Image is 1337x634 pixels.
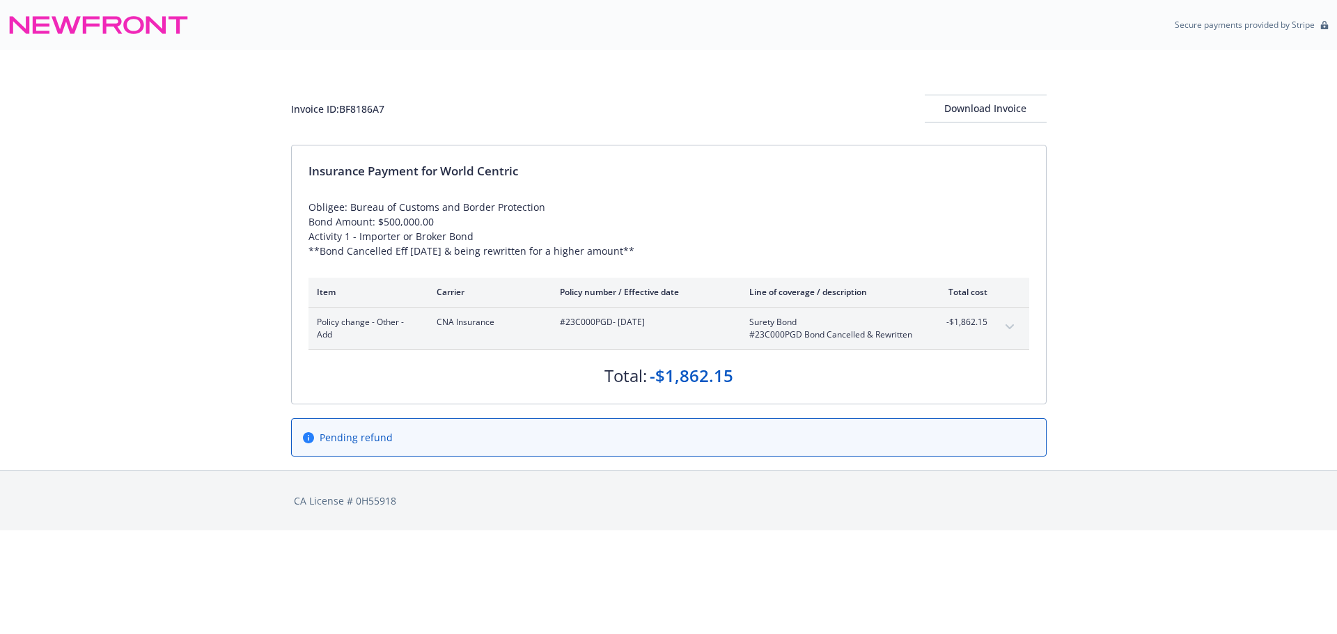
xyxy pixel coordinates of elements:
span: #23C000PGD Bond Cancelled & Rewritten [749,328,913,341]
span: Surety Bond#23C000PGD Bond Cancelled & Rewritten [749,316,913,341]
div: Total cost [935,286,987,298]
div: Line of coverage / description [749,286,913,298]
span: CNA Insurance [437,316,538,328]
span: Surety Bond [749,316,913,328]
div: Carrier [437,286,538,298]
div: -$1,862.15 [650,364,733,388]
div: CA License # 0H55918 [294,493,1044,508]
button: expand content [999,316,1021,338]
div: Invoice ID: BF8186A7 [291,102,384,116]
div: Total: [604,364,647,388]
p: Secure payments provided by Stripe [1175,19,1315,31]
div: Policy number / Effective date [560,286,727,298]
span: Pending refund [320,430,393,445]
div: Obligee: Bureau of Customs and Border Protection Bond Amount: $500,000.00 Activity 1 - Importer o... [308,200,1029,258]
span: #23C000PGD - [DATE] [560,316,727,328]
button: Download Invoice [925,95,1047,122]
span: -$1,862.15 [935,316,987,328]
div: Insurance Payment for World Centric [308,162,1029,180]
div: Policy change - Other - AddCNA Insurance#23C000PGD- [DATE]Surety Bond#23C000PGD Bond Cancelled & ... [308,308,1029,349]
span: Policy change - Other - Add [317,316,414,341]
div: Download Invoice [925,95,1047,122]
div: Item [317,286,414,298]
